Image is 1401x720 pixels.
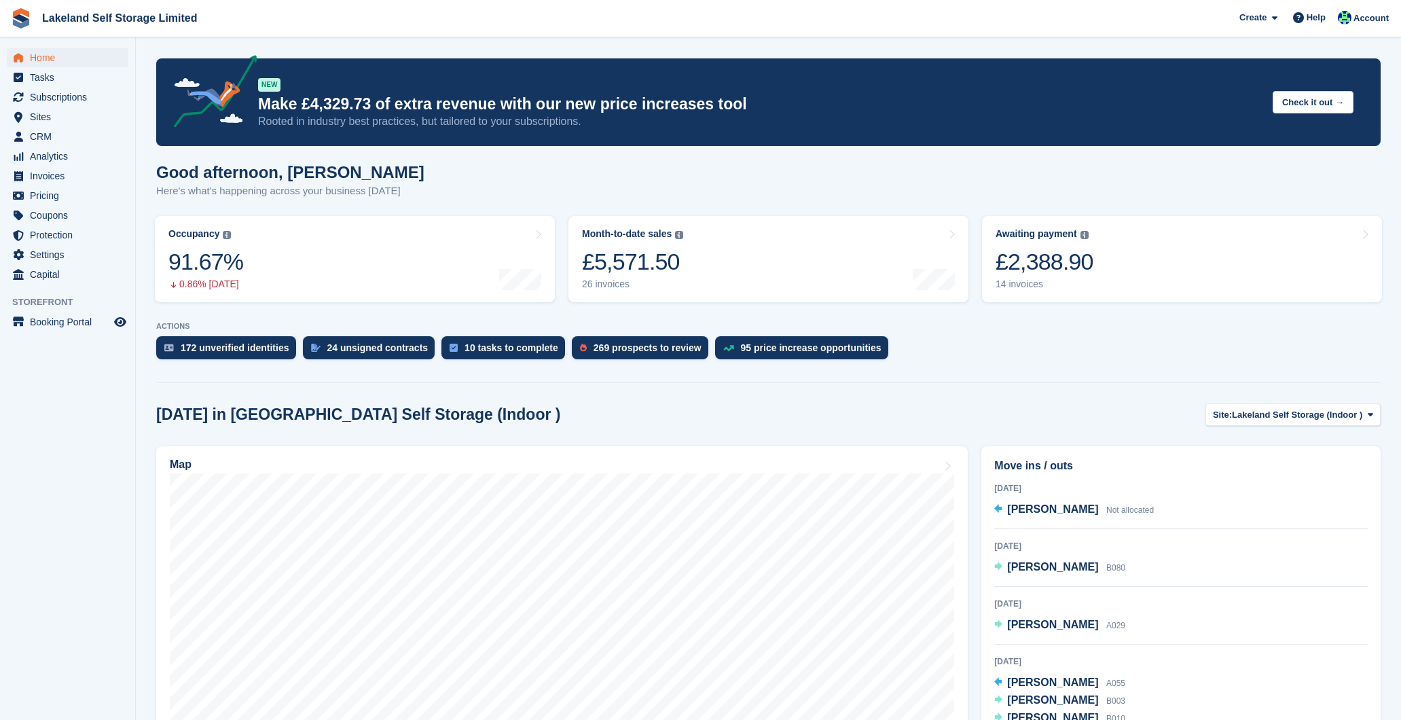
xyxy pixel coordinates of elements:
span: [PERSON_NAME] [1007,677,1098,688]
button: Site: Lakeland Self Storage (Indoor ) [1205,403,1381,426]
img: icon-info-grey-7440780725fd019a000dd9b08b2336e03edf1995a4989e88bcd33f0948082b44.svg [223,231,231,239]
a: menu [7,68,128,87]
span: Analytics [30,147,111,166]
span: [PERSON_NAME] [1007,561,1098,573]
span: A029 [1106,621,1125,630]
div: 0.86% [DATE] [168,278,243,290]
div: [DATE] [994,598,1368,610]
div: [DATE] [994,655,1368,668]
img: icon-info-grey-7440780725fd019a000dd9b08b2336e03edf1995a4989e88bcd33f0948082b44.svg [1080,231,1089,239]
div: £2,388.90 [996,248,1093,276]
span: [PERSON_NAME] [1007,619,1098,630]
span: Pricing [30,186,111,205]
div: [DATE] [994,540,1368,552]
div: Month-to-date sales [582,228,672,240]
div: [DATE] [994,482,1368,494]
span: Booking Portal [30,312,111,331]
span: Capital [30,265,111,284]
a: [PERSON_NAME] B080 [994,559,1125,577]
span: Sites [30,107,111,126]
a: [PERSON_NAME] A029 [994,617,1125,634]
a: Awaiting payment £2,388.90 14 invoices [982,216,1382,302]
span: Subscriptions [30,88,111,107]
span: Tasks [30,68,111,87]
a: menu [7,107,128,126]
img: price_increase_opportunities-93ffe204e8149a01c8c9dc8f82e8f89637d9d84a8eef4429ea346261dce0b2c0.svg [723,345,734,351]
span: Coupons [30,206,111,225]
a: menu [7,312,128,331]
div: 91.67% [168,248,243,276]
a: menu [7,166,128,185]
span: Not allocated [1106,505,1154,515]
span: Site: [1213,408,1232,422]
a: menu [7,265,128,284]
span: Help [1307,11,1326,24]
span: A055 [1106,679,1125,688]
img: verify_identity-adf6edd0f0f0b5bbfe63781bf79b02c33cf7c696d77639b501bdc392416b5a36.svg [164,344,174,352]
img: contract_signature_icon-13c848040528278c33f63329250d36e43548de30e8caae1d1a13099fd9432cc5.svg [311,344,321,352]
a: menu [7,186,128,205]
h2: [DATE] in [GEOGRAPHIC_DATA] Self Storage (Indoor ) [156,406,560,424]
div: 26 invoices [582,278,683,290]
div: 24 unsigned contracts [327,342,429,353]
a: [PERSON_NAME] Not allocated [994,501,1154,519]
a: Preview store [112,314,128,330]
span: B003 [1106,696,1125,706]
p: Rooted in industry best practices, but tailored to your subscriptions. [258,114,1262,129]
a: menu [7,206,128,225]
h2: Move ins / outs [994,458,1368,474]
a: 10 tasks to complete [441,336,572,366]
a: [PERSON_NAME] A055 [994,674,1125,692]
div: Occupancy [168,228,219,240]
div: £5,571.50 [582,248,683,276]
p: ACTIONS [156,322,1381,331]
span: Invoices [30,166,111,185]
span: CRM [30,127,111,146]
div: NEW [258,78,280,92]
p: Here's what's happening across your business [DATE] [156,183,424,199]
img: price-adjustments-announcement-icon-8257ccfd72463d97f412b2fc003d46551f7dbcb40ab6d574587a9cd5c0d94... [162,55,257,132]
div: 10 tasks to complete [465,342,558,353]
a: menu [7,88,128,107]
span: B080 [1106,563,1125,573]
img: Steve Aynsley [1338,11,1351,24]
a: 172 unverified identities [156,336,303,366]
button: Check it out → [1273,91,1353,113]
img: icon-info-grey-7440780725fd019a000dd9b08b2336e03edf1995a4989e88bcd33f0948082b44.svg [675,231,683,239]
span: Protection [30,226,111,245]
a: 95 price increase opportunities [715,336,895,366]
h2: Map [170,458,192,471]
a: menu [7,245,128,264]
span: Storefront [12,295,135,309]
a: Lakeland Self Storage Limited [37,7,203,29]
a: menu [7,48,128,67]
span: Home [30,48,111,67]
img: prospect-51fa495bee0391a8d652442698ab0144808aea92771e9ea1ae160a38d050c398.svg [580,344,587,352]
span: [PERSON_NAME] [1007,694,1098,706]
div: 269 prospects to review [594,342,702,353]
a: 269 prospects to review [572,336,715,366]
a: Month-to-date sales £5,571.50 26 invoices [568,216,968,302]
p: Make £4,329.73 of extra revenue with our new price increases tool [258,94,1262,114]
img: stora-icon-8386f47178a22dfd0bd8f6a31ec36ba5ce8667c1dd55bd0f319d3a0aa187defe.svg [11,8,31,29]
div: 172 unverified identities [181,342,289,353]
div: 14 invoices [996,278,1093,290]
a: menu [7,147,128,166]
span: Settings [30,245,111,264]
a: 24 unsigned contracts [303,336,442,366]
a: Occupancy 91.67% 0.86% [DATE] [155,216,555,302]
img: task-75834270c22a3079a89374b754ae025e5fb1db73e45f91037f5363f120a921f8.svg [450,344,458,352]
div: Awaiting payment [996,228,1077,240]
a: menu [7,127,128,146]
span: Create [1239,11,1267,24]
a: [PERSON_NAME] B003 [994,692,1125,710]
span: Lakeland Self Storage (Indoor ) [1232,408,1362,422]
span: [PERSON_NAME] [1007,503,1098,515]
span: Account [1353,12,1389,25]
div: 95 price increase opportunities [741,342,881,353]
a: menu [7,226,128,245]
h1: Good afternoon, [PERSON_NAME] [156,163,424,181]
